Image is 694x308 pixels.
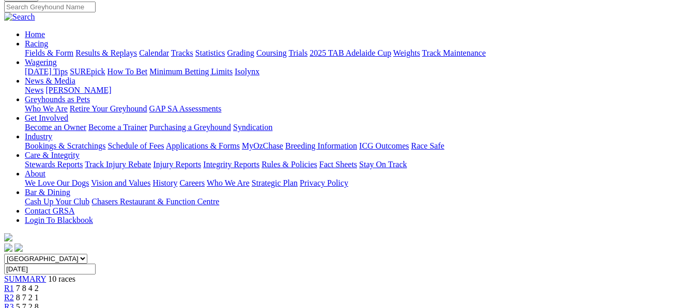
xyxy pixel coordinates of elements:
a: Schedule of Fees [107,141,164,150]
a: Isolynx [235,67,259,76]
a: Login To Blackbook [25,216,93,224]
a: Rules & Policies [261,160,317,169]
div: Industry [25,141,690,151]
a: 2025 TAB Adelaide Cup [310,48,391,57]
a: About [25,169,45,178]
input: Search [4,2,96,12]
a: Privacy Policy [300,179,348,187]
a: Tracks [171,48,193,57]
a: Industry [25,132,52,141]
a: Get Involved [25,114,68,122]
a: Stay On Track [359,160,407,169]
a: Chasers Restaurant & Function Centre [91,197,219,206]
a: [DATE] Tips [25,67,68,76]
div: About [25,179,690,188]
a: Bar & Dining [25,188,70,197]
div: News & Media [25,86,690,95]
span: 7 8 4 2 [16,284,39,293]
a: R1 [4,284,14,293]
a: Greyhounds as Pets [25,95,90,104]
span: 10 races [48,274,75,283]
a: Become an Owner [25,123,86,132]
a: Results & Replays [75,48,137,57]
img: logo-grsa-white.png [4,233,12,241]
a: Vision and Values [91,179,150,187]
a: Integrity Reports [203,160,259,169]
div: Care & Integrity [25,160,690,169]
div: Wagering [25,67,690,76]
input: Select date [4,264,96,274]
a: Wagering [25,58,57,67]
a: Calendar [139,48,169,57]
div: Racing [25,48,690,58]
a: [PERSON_NAME] [45,86,111,94]
a: Strategic Plan [252,179,298,187]
a: SUREpick [70,67,105,76]
a: Cash Up Your Club [25,197,89,206]
a: Syndication [233,123,272,132]
img: twitter.svg [14,244,23,252]
a: Fields & Form [25,48,73,57]
a: GAP SA Assessments [149,104,222,113]
a: We Love Our Dogs [25,179,89,187]
a: Coursing [256,48,287,57]
a: How To Bet [107,67,148,76]
a: News & Media [25,76,75,85]
a: Track Maintenance [422,48,486,57]
a: Bookings & Scratchings [25,141,105,150]
a: SUMMARY [4,274,46,283]
a: Injury Reports [153,160,201,169]
div: Greyhounds as Pets [25,104,690,114]
a: Trials [288,48,307,57]
a: Race Safe [411,141,444,150]
a: Fact Sheets [319,160,357,169]
a: ICG Outcomes [359,141,409,150]
a: Grading [227,48,254,57]
a: Contact GRSA [25,206,74,215]
a: Retire Your Greyhound [70,104,147,113]
a: MyOzChase [242,141,283,150]
span: 8 7 2 1 [16,293,39,302]
img: Search [4,12,35,22]
a: Home [25,30,45,39]
div: Bar & Dining [25,197,690,206]
a: Who We Are [207,179,250,187]
a: Care & Integrity [25,151,80,159]
a: Applications & Forms [166,141,240,150]
a: Purchasing a Greyhound [149,123,231,132]
a: Who We Are [25,104,68,113]
a: Minimum Betting Limits [149,67,233,76]
a: Stewards Reports [25,160,83,169]
a: Become a Trainer [88,123,147,132]
a: Careers [179,179,205,187]
a: News [25,86,43,94]
a: History [152,179,177,187]
a: Breeding Information [285,141,357,150]
a: Racing [25,39,48,48]
img: facebook.svg [4,244,12,252]
a: R2 [4,293,14,302]
a: Track Injury Rebate [85,160,151,169]
div: Get Involved [25,123,690,132]
a: Weights [393,48,420,57]
a: Statistics [195,48,225,57]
